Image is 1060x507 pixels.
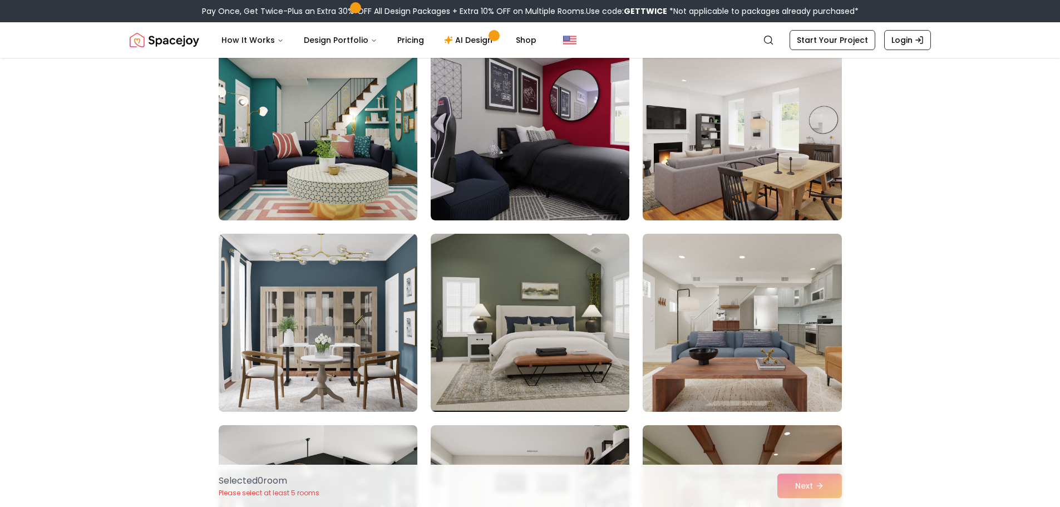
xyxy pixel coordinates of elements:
[219,489,319,498] p: Please select at least 5 rooms
[130,29,199,51] img: Spacejoy Logo
[388,29,433,51] a: Pricing
[219,474,319,488] p: Selected 0 room
[790,30,875,50] a: Start Your Project
[643,234,841,412] img: Room room-54
[667,6,859,17] span: *Not applicable to packages already purchased*
[213,29,293,51] button: How It Works
[624,6,667,17] b: GETTWICE
[202,6,859,17] div: Pay Once, Get Twice-Plus an Extra 30% OFF All Design Packages + Extra 10% OFF on Multiple Rooms.
[507,29,545,51] a: Shop
[130,29,199,51] a: Spacejoy
[295,29,386,51] button: Design Portfolio
[884,30,931,50] a: Login
[130,22,931,58] nav: Global
[638,38,846,225] img: Room room-51
[213,29,545,51] nav: Main
[431,42,629,220] img: Room room-50
[563,33,576,47] img: United States
[586,6,667,17] span: Use code:
[435,29,505,51] a: AI Design
[431,234,629,412] img: Room room-53
[219,234,417,412] img: Room room-52
[219,42,417,220] img: Room room-49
